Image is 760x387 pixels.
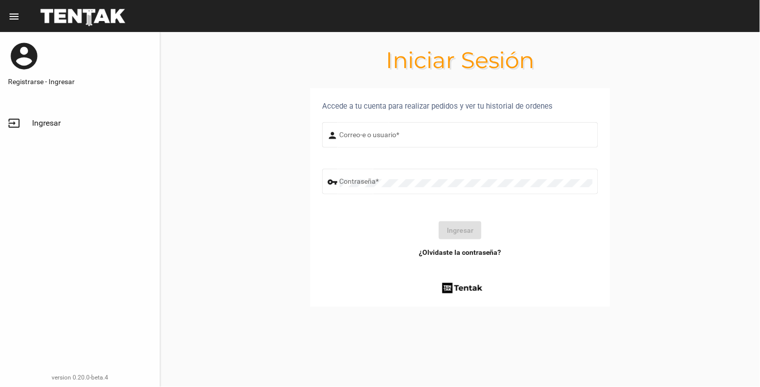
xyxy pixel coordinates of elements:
mat-icon: vpn_key [328,176,340,188]
mat-icon: account_circle [8,40,40,72]
div: version 0.20.0-beta.4 [8,372,152,382]
a: Registrarse - Ingresar [8,77,152,87]
mat-icon: menu [8,11,20,23]
mat-icon: input [8,117,20,129]
mat-icon: person [328,130,340,142]
img: tentak-firm.png [441,281,484,295]
div: Accede a tu cuenta para realizar pedidos y ver tu historial de ordenes [322,100,598,112]
a: ¿Olvidaste la contraseña? [419,247,501,257]
button: Ingresar [439,221,481,239]
span: Ingresar [32,118,61,128]
h1: Iniciar Sesión [160,52,760,68]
